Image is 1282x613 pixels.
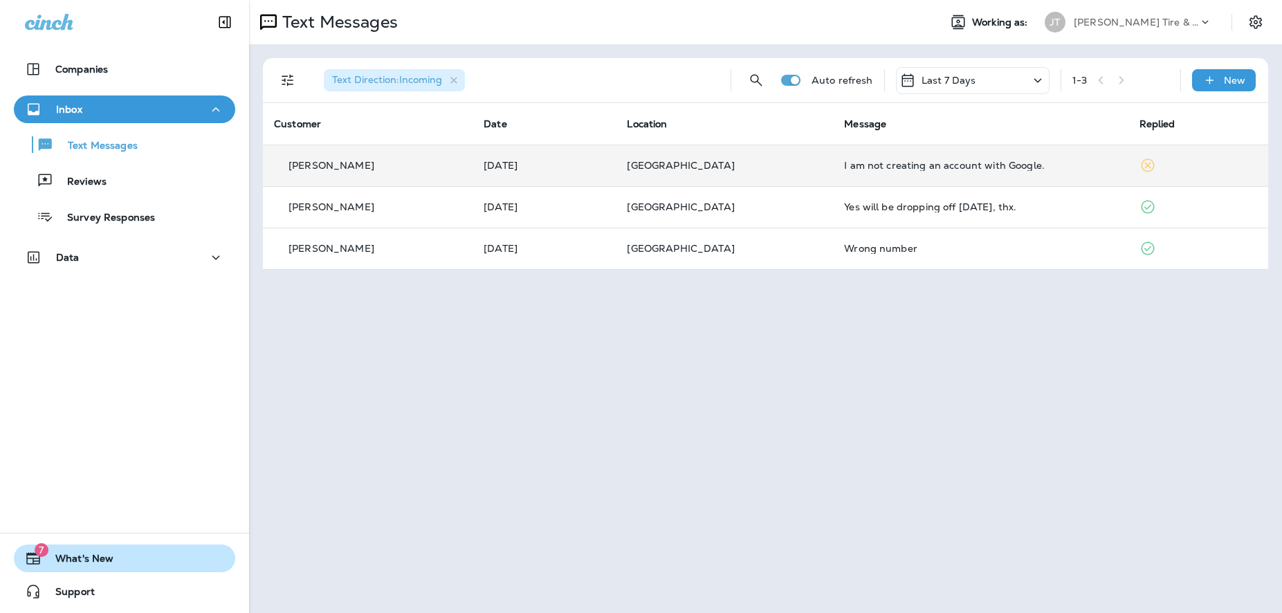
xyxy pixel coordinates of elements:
[812,75,873,86] p: Auto refresh
[627,242,734,255] span: [GEOGRAPHIC_DATA]
[844,201,1117,212] div: Yes will be dropping off today, thx.
[484,243,605,254] p: Aug 5, 2025 09:01 AM
[627,201,734,213] span: [GEOGRAPHIC_DATA]
[1224,75,1245,86] p: New
[627,118,667,130] span: Location
[627,159,734,172] span: [GEOGRAPHIC_DATA]
[14,202,235,231] button: Survey Responses
[14,578,235,605] button: Support
[484,201,605,212] p: Aug 6, 2025 11:20 AM
[289,243,374,254] p: [PERSON_NAME]
[274,66,302,94] button: Filters
[54,140,138,153] p: Text Messages
[53,212,155,225] p: Survey Responses
[35,543,48,557] span: 7
[56,104,82,115] p: Inbox
[922,75,976,86] p: Last 7 Days
[14,166,235,195] button: Reviews
[1074,17,1198,28] p: [PERSON_NAME] Tire & Auto
[324,69,465,91] div: Text Direction:Incoming
[55,64,108,75] p: Companies
[289,160,374,171] p: [PERSON_NAME]
[274,118,321,130] span: Customer
[484,160,605,171] p: Aug 9, 2025 10:46 AM
[484,118,507,130] span: Date
[972,17,1031,28] span: Working as:
[332,73,442,86] span: Text Direction : Incoming
[14,244,235,271] button: Data
[14,545,235,572] button: 7What's New
[42,586,95,603] span: Support
[742,66,770,94] button: Search Messages
[53,176,107,189] p: Reviews
[277,12,398,33] p: Text Messages
[205,8,244,36] button: Collapse Sidebar
[56,252,80,263] p: Data
[1139,118,1175,130] span: Replied
[1072,75,1087,86] div: 1 - 3
[844,160,1117,171] div: I am not creating an account with Google.
[844,118,886,130] span: Message
[1243,10,1268,35] button: Settings
[42,553,113,569] span: What's New
[844,243,1117,254] div: Wrong number
[1045,12,1065,33] div: JT
[14,130,235,159] button: Text Messages
[14,95,235,123] button: Inbox
[14,55,235,83] button: Companies
[289,201,374,212] p: [PERSON_NAME]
